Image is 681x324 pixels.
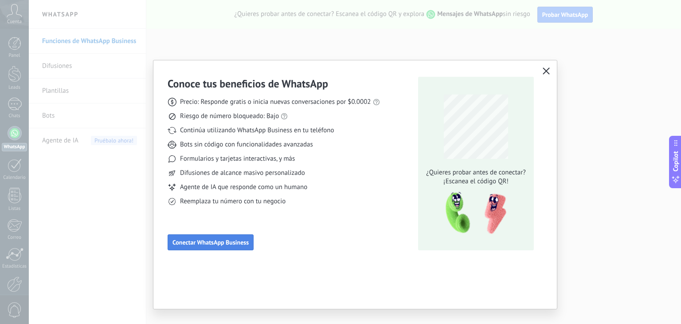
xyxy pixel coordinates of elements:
[172,239,249,245] span: Conectar WhatsApp Business
[671,151,680,172] span: Copilot
[438,190,508,237] img: qr-pic-1x.png
[180,154,295,163] span: Formularios y tarjetas interactivas, y más
[168,234,254,250] button: Conectar WhatsApp Business
[180,197,286,206] span: Reemplaza tu número con tu negocio
[180,183,307,192] span: Agente de IA que responde como un humano
[168,77,328,91] h3: Conoce tus beneficios de WhatsApp
[180,98,371,107] span: Precio: Responde gratis o inicia nuevas conversaciones por $0.0002
[424,177,528,186] span: ¡Escanea el código QR!
[180,126,334,135] span: Continúa utilizando WhatsApp Business en tu teléfono
[180,169,305,178] span: Difusiones de alcance masivo personalizado
[180,140,313,149] span: Bots sin código con funcionalidades avanzadas
[424,168,528,177] span: ¿Quieres probar antes de conectar?
[180,112,279,121] span: Riesgo de número bloqueado: Bajo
